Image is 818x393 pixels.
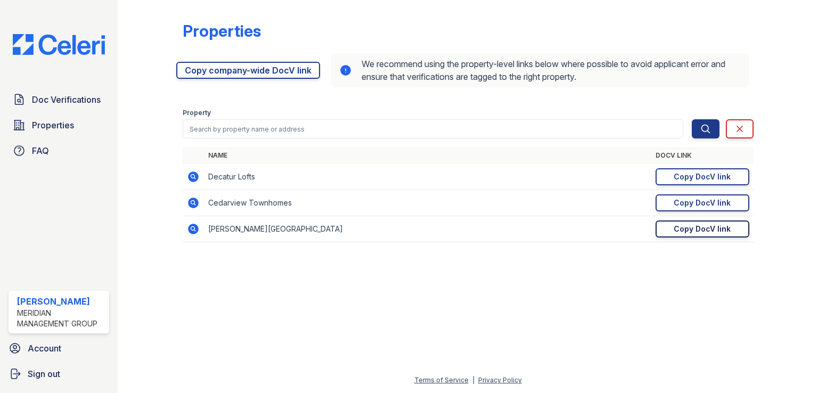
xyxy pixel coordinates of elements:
th: DocV Link [651,147,754,164]
div: Properties [183,21,261,40]
span: Doc Verifications [32,93,101,106]
th: Name [204,147,651,164]
div: Copy DocV link [674,224,731,234]
a: Copy DocV link [656,220,749,238]
a: Copy DocV link [656,168,749,185]
a: Terms of Service [414,376,469,384]
div: We recommend using the property-level links below where possible to avoid applicant error and ens... [331,53,749,87]
a: Copy DocV link [656,194,749,211]
a: Privacy Policy [478,376,522,384]
div: Meridian Management Group [17,308,105,329]
a: Doc Verifications [9,89,109,110]
a: Sign out [4,363,113,384]
input: Search by property name or address [183,119,683,138]
img: CE_Logo_Blue-a8612792a0a2168367f1c8372b55b34899dd931a85d93a1a3d3e32e68fde9ad4.png [4,34,113,55]
span: Properties [32,119,74,132]
div: Copy DocV link [674,171,731,182]
span: Sign out [28,367,60,380]
a: Properties [9,114,109,136]
a: Copy company-wide DocV link [176,62,320,79]
td: Cedarview Townhomes [204,190,651,216]
div: Copy DocV link [674,198,731,208]
a: Account [4,338,113,359]
div: [PERSON_NAME] [17,295,105,308]
td: [PERSON_NAME][GEOGRAPHIC_DATA] [204,216,651,242]
label: Property [183,109,211,117]
a: FAQ [9,140,109,161]
div: | [472,376,475,384]
span: FAQ [32,144,49,157]
span: Account [28,342,61,355]
td: Decatur Lofts [204,164,651,190]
